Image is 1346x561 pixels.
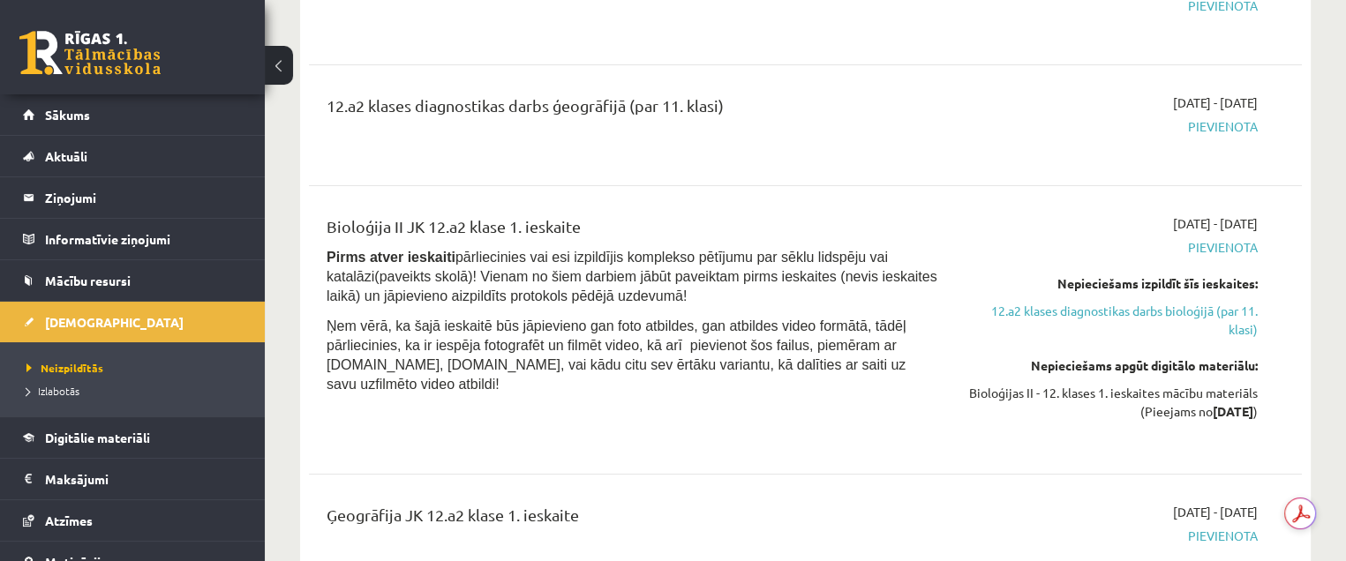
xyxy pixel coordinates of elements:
span: Izlabotās [26,384,79,398]
span: Sākums [45,107,90,123]
span: Pievienota [965,527,1258,545]
span: Neizpildītās [26,361,103,375]
div: Ģeogrāfija JK 12.a2 klase 1. ieskaite [327,503,938,535]
a: Mācību resursi [23,260,243,301]
legend: Maksājumi [45,459,243,499]
span: Digitālie materiāli [45,430,150,445]
a: Maksājumi [23,459,243,499]
strong: Pirms atver ieskaiti [327,250,455,265]
a: Rīgas 1. Tālmācības vidusskola [19,31,161,75]
span: [DATE] - [DATE] [1173,503,1258,521]
span: [DATE] - [DATE] [1173,214,1258,233]
div: Bioloģijas II - 12. klases 1. ieskaites mācību materiāls (Pieejams no ) [965,384,1258,421]
a: [DEMOGRAPHIC_DATA] [23,302,243,342]
div: Nepieciešams izpildīt šīs ieskaites: [965,274,1258,293]
legend: Informatīvie ziņojumi [45,219,243,259]
legend: Ziņojumi [45,177,243,218]
span: Pievienota [965,238,1258,257]
span: Atzīmes [45,512,93,528]
a: Neizpildītās [26,360,247,376]
a: Ziņojumi [23,177,243,218]
span: Pievienota [965,117,1258,136]
span: [DATE] - [DATE] [1173,93,1258,112]
a: Sākums [23,94,243,135]
a: Atzīmes [23,500,243,541]
a: Aktuāli [23,136,243,176]
span: [DEMOGRAPHIC_DATA] [45,314,184,330]
a: Digitālie materiāli [23,417,243,458]
span: Mācību resursi [45,273,131,288]
a: Izlabotās [26,383,247,399]
span: Aktuāli [45,148,87,164]
strong: [DATE] [1213,403,1253,419]
span: Ņem vērā, ka šajā ieskaitē būs jāpievieno gan foto atbildes, gan atbildes video formātā, tādēļ pā... [327,318,906,392]
span: pārliecinies vai esi izpildījis komplekso pētījumu par sēklu lidspēju vai katalāzi(paveikts skolā... [327,250,937,303]
div: Bioloģija II JK 12.a2 klase 1. ieskaite [327,214,938,247]
div: 12.a2 klases diagnostikas darbs ģeogrāfijā (par 11. klasi) [327,93,938,126]
a: 12.a2 klases diagnostikas darbs bioloģijā (par 11. klasi) [965,302,1258,339]
a: Informatīvie ziņojumi [23,219,243,259]
div: Nepieciešams apgūt digitālo materiālu: [965,356,1258,375]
